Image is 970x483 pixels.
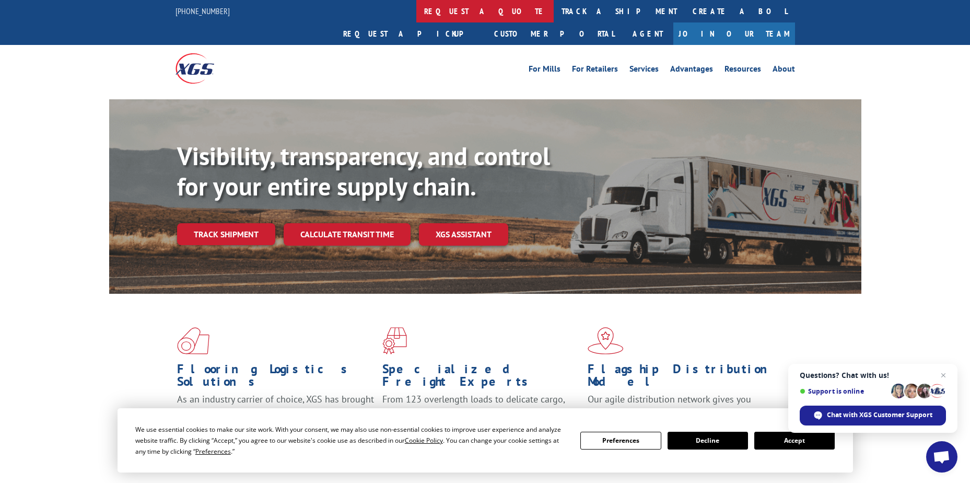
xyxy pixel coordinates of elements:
button: Accept [754,432,835,450]
a: Request a pickup [335,22,486,45]
div: Cookie Consent Prompt [118,408,853,473]
b: Visibility, transparency, and control for your entire supply chain. [177,140,550,202]
a: Calculate transit time [284,223,411,246]
span: Questions? Chat with us! [800,371,946,379]
a: Services [629,65,659,76]
span: Chat with XGS Customer Support [800,406,946,425]
a: Advantages [670,65,713,76]
a: Track shipment [177,223,275,245]
button: Decline [668,432,748,450]
a: Resources [724,65,761,76]
div: We use essential cookies to make our site work. With your consent, we may also use non-essential ... [135,424,568,457]
a: Agent [622,22,673,45]
span: Cookie Policy [405,436,443,445]
a: Customer Portal [486,22,622,45]
span: Chat with XGS Customer Support [827,410,932,420]
span: Support is online [800,387,887,395]
img: xgs-icon-total-supply-chain-intelligence-red [177,327,209,354]
h1: Flooring Logistics Solutions [177,363,375,393]
h1: Flagship Distribution Model [588,363,785,393]
a: [PHONE_NUMBER] [176,6,230,16]
a: For Mills [529,65,560,76]
a: For Retailers [572,65,618,76]
button: Preferences [580,432,661,450]
span: Our agile distribution network gives you nationwide inventory management on demand. [588,393,780,418]
span: Preferences [195,447,231,456]
a: XGS ASSISTANT [419,223,508,246]
a: Open chat [926,441,957,473]
h1: Specialized Freight Experts [382,363,580,393]
img: xgs-icon-flagship-distribution-model-red [588,327,624,354]
p: From 123 overlength loads to delicate cargo, our experienced staff knows the best way to move you... [382,393,580,440]
img: xgs-icon-focused-on-flooring-red [382,327,407,354]
a: Join Our Team [673,22,795,45]
a: About [773,65,795,76]
span: As an industry carrier of choice, XGS has brought innovation and dedication to flooring logistics... [177,393,374,430]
